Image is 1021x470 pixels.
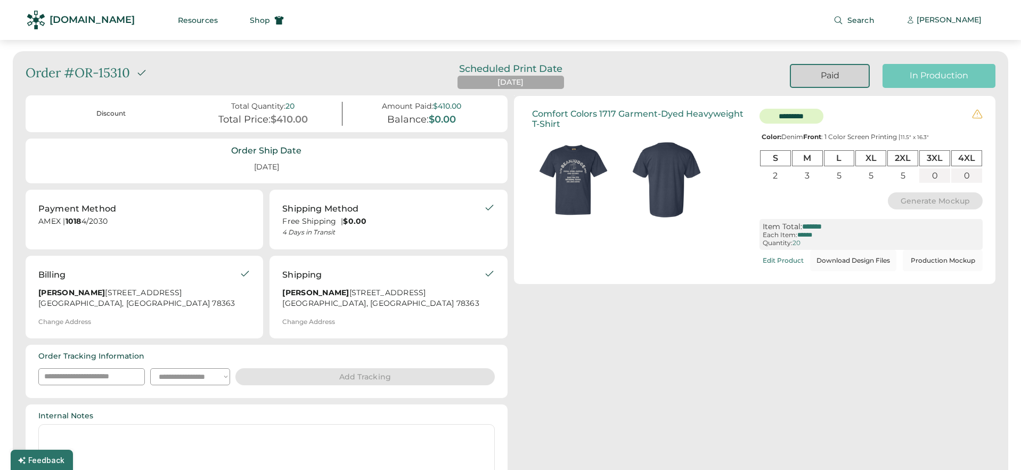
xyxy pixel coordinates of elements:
[38,216,250,230] div: AMEX | 4/2030
[27,11,45,29] img: Rendered Logo - Screens
[917,15,982,26] div: [PERSON_NAME]
[919,150,950,166] div: 3XL
[382,102,433,111] div: Amount Paid:
[282,202,358,215] div: Shipping Method
[38,351,144,362] div: Order Tracking Information
[45,109,177,118] div: Discount
[763,222,802,231] div: Item Total:
[792,150,823,166] div: M
[951,150,982,166] div: 4XL
[165,10,231,31] button: Resources
[285,102,295,111] div: 20
[282,228,484,237] div: 4 Days in Transit
[231,145,301,157] div: Order Ship Date
[497,77,524,88] div: [DATE]
[429,114,456,126] div: $0.00
[887,150,918,166] div: 2XL
[282,216,484,227] div: Free Shipping |
[919,168,950,183] div: 0
[792,168,823,183] div: 3
[855,150,886,166] div: XL
[387,114,429,126] div: Balance:
[901,134,929,141] font: 11.5" x 16.3"
[620,133,713,226] img: generate-image
[762,133,781,141] strong: Color:
[38,202,116,215] div: Payment Method
[763,257,804,264] div: Edit Product
[763,231,797,239] div: Each Item:
[803,133,821,141] strong: Front
[532,109,750,129] div: Comfort Colors 1717 Garment-Dyed Heavyweight T-Shirt
[847,17,875,24] span: Search
[888,192,983,209] button: Generate Mockup
[282,288,484,312] div: [STREET_ADDRESS] [GEOGRAPHIC_DATA], [GEOGRAPHIC_DATA] 78363
[38,411,93,422] div: Internal Notes
[855,168,886,183] div: 5
[903,250,983,271] button: Production Mockup
[760,168,791,183] div: 2
[38,288,240,312] div: [STREET_ADDRESS] [GEOGRAPHIC_DATA], [GEOGRAPHIC_DATA] 78363
[895,70,983,82] div: In Production
[804,70,856,82] div: Paid
[887,168,918,183] div: 5
[241,158,292,177] div: [DATE]
[66,216,81,226] strong: 1018
[282,288,349,297] strong: [PERSON_NAME]
[527,133,620,226] img: generate-image
[38,318,91,326] div: Change Address
[235,368,495,385] button: Add Tracking
[951,168,982,183] div: 0
[218,114,271,126] div: Total Price:
[231,102,285,111] div: Total Quantity:
[250,17,270,24] span: Shop
[237,10,297,31] button: Shop
[759,133,983,141] div: Denim : 1 Color Screen Printing |
[50,13,135,27] div: [DOMAIN_NAME]
[824,168,855,183] div: 5
[282,318,335,326] div: Change Address
[760,150,791,166] div: S
[38,288,105,297] strong: [PERSON_NAME]
[38,269,66,281] div: Billing
[763,239,793,247] div: Quantity:
[26,64,130,82] div: Order #OR-15310
[282,269,322,281] div: Shipping
[433,102,461,111] div: $410.00
[793,239,801,247] div: 20
[821,10,887,31] button: Search
[444,64,577,74] div: Scheduled Print Date
[810,250,896,271] button: Download Design Files
[343,216,366,226] strong: $0.00
[824,150,855,166] div: L
[271,114,308,126] div: $410.00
